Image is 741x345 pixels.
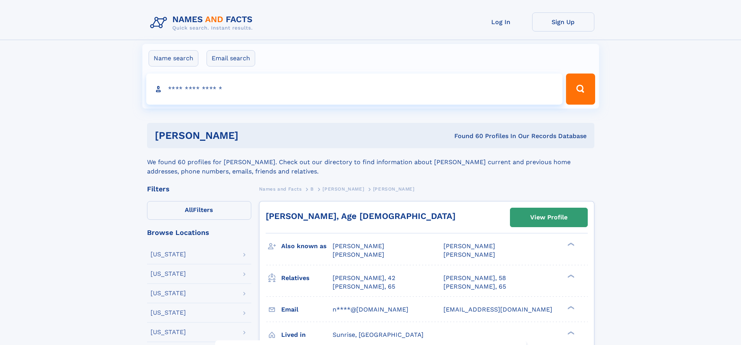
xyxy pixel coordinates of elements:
[333,331,424,338] span: Sunrise, [GEOGRAPHIC_DATA]
[281,271,333,285] h3: Relatives
[147,12,259,33] img: Logo Names and Facts
[151,251,186,257] div: [US_STATE]
[151,310,186,316] div: [US_STATE]
[149,50,198,67] label: Name search
[185,206,193,214] span: All
[151,290,186,296] div: [US_STATE]
[333,242,384,250] span: [PERSON_NAME]
[310,184,314,194] a: B
[443,242,495,250] span: [PERSON_NAME]
[147,148,594,176] div: We found 60 profiles for [PERSON_NAME]. Check out our directory to find information about [PERSON...
[443,282,506,291] a: [PERSON_NAME], 65
[259,184,302,194] a: Names and Facts
[281,303,333,316] h3: Email
[470,12,532,32] a: Log In
[146,74,563,105] input: search input
[333,251,384,258] span: [PERSON_NAME]
[155,131,347,140] h1: [PERSON_NAME]
[281,240,333,253] h3: Also known as
[346,132,587,140] div: Found 60 Profiles In Our Records Database
[443,306,552,313] span: [EMAIL_ADDRESS][DOMAIN_NAME]
[266,211,455,221] a: [PERSON_NAME], Age [DEMOGRAPHIC_DATA]
[322,184,364,194] a: [PERSON_NAME]
[333,282,395,291] a: [PERSON_NAME], 65
[147,229,251,236] div: Browse Locations
[566,242,575,247] div: ❯
[322,186,364,192] span: [PERSON_NAME]
[151,271,186,277] div: [US_STATE]
[566,330,575,335] div: ❯
[310,186,314,192] span: B
[151,329,186,335] div: [US_STATE]
[281,328,333,341] h3: Lived in
[566,305,575,310] div: ❯
[443,274,506,282] a: [PERSON_NAME], 58
[443,251,495,258] span: [PERSON_NAME]
[566,273,575,278] div: ❯
[530,208,568,226] div: View Profile
[147,186,251,193] div: Filters
[510,208,587,227] a: View Profile
[207,50,255,67] label: Email search
[147,201,251,220] label: Filters
[373,186,415,192] span: [PERSON_NAME]
[566,74,595,105] button: Search Button
[532,12,594,32] a: Sign Up
[333,274,395,282] a: [PERSON_NAME], 42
